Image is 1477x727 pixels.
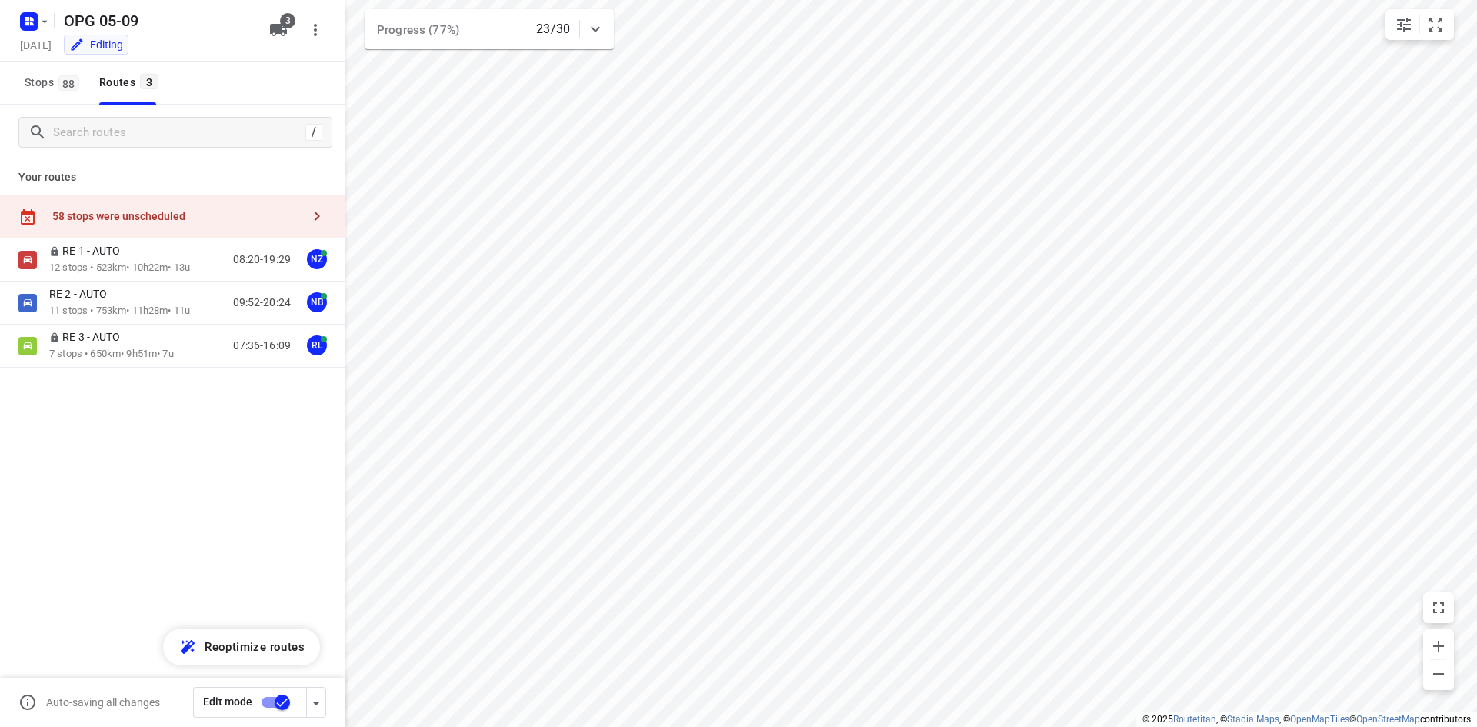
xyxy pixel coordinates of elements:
button: Reoptimize routes [163,629,320,665]
p: 08:20-19:29 [233,252,291,268]
p: 23/30 [536,20,570,38]
span: 3 [280,13,295,28]
a: OpenMapTiles [1290,714,1349,725]
p: 11 stops • 753km • 11h28m • 11u [49,304,190,318]
p: 09:52-20:24 [233,295,291,311]
p: Your routes [18,169,326,185]
span: Progress (77%) [377,23,459,37]
li: © 2025 , © , © © contributors [1142,714,1471,725]
p: 07:36-16:09 [233,338,291,354]
p: RE 1 - AUTO [49,244,130,258]
span: Reoptimize routes [205,637,305,657]
div: You are currently in edit mode. [69,37,123,52]
p: 7 stops • 650km • 9h51m • 7u [49,347,174,362]
span: Stops [25,73,84,92]
div: Routes [99,73,163,92]
button: RL [302,330,332,361]
h5: OPG 05-09 [58,8,257,33]
span: 3 [140,74,158,89]
div: small contained button group [1385,9,1454,40]
a: Stadia Maps [1227,714,1279,725]
p: RE 3 - AUTO [49,330,130,344]
button: NB [302,287,332,318]
div: / [305,124,322,141]
button: NZ [302,244,332,275]
button: Fit zoom [1420,9,1451,40]
p: RE 2 - AUTO [49,287,116,301]
span: 88 [58,75,79,91]
div: 58 stops were unscheduled [52,210,302,222]
button: 3 [263,15,294,45]
button: Map settings [1389,9,1419,40]
input: Search routes [53,121,305,145]
p: 12 stops • 523km • 10h22m • 13u [49,261,190,275]
div: RL [307,335,327,355]
div: Progress (77%)23/30 [365,9,614,49]
p: Auto-saving all changes [46,696,160,709]
a: Routetitan [1173,714,1216,725]
h5: [DATE] [14,36,58,54]
div: Driver app settings [307,692,325,712]
div: NB [307,292,327,312]
div: NZ [307,249,327,269]
a: OpenStreetMap [1356,714,1420,725]
span: Edit mode [203,695,252,708]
